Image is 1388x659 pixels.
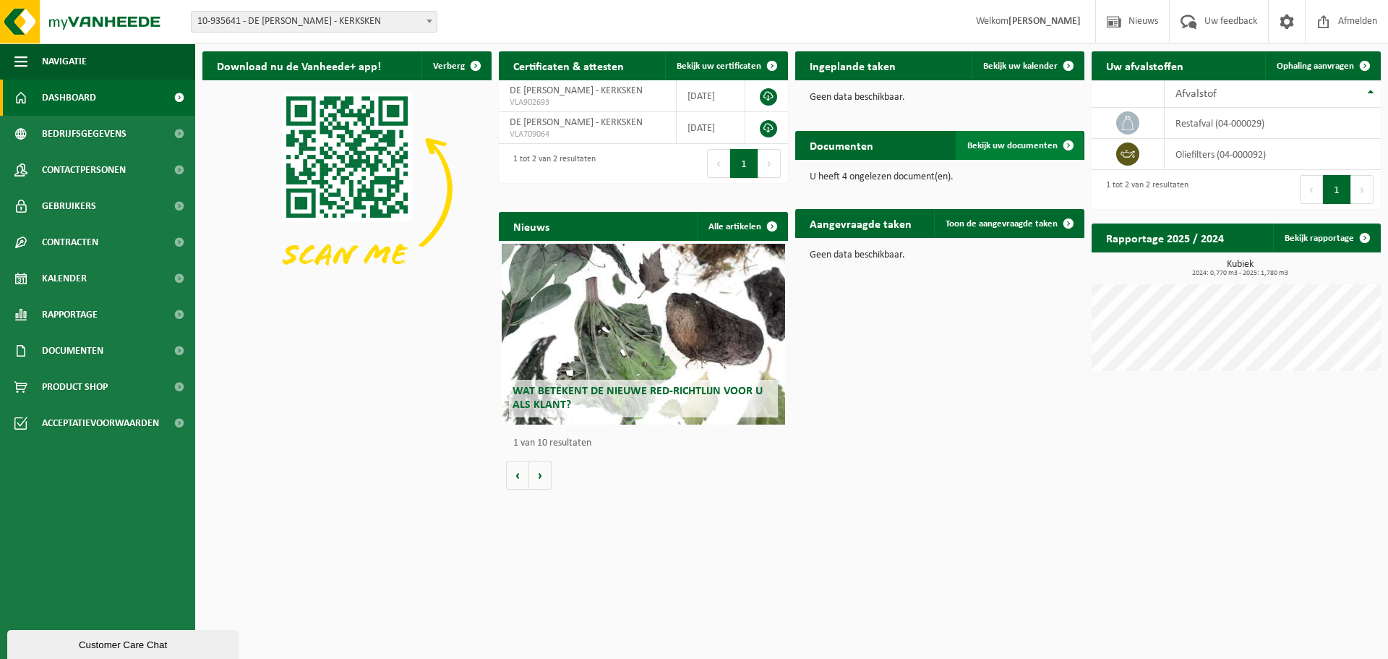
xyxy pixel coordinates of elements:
div: 1 tot 2 van 2 resultaten [506,148,596,179]
span: Contracten [42,224,98,260]
span: Toon de aangevraagde taken [946,219,1058,229]
a: Wat betekent de nieuwe RED-richtlijn voor u als klant? [502,244,785,425]
span: Product Shop [42,369,108,405]
a: Bekijk uw kalender [972,51,1083,80]
span: Contactpersonen [42,152,126,188]
a: Bekijk uw documenten [956,131,1083,160]
a: Bekijk rapportage [1273,224,1379,252]
h2: Ingeplande taken [795,51,910,80]
button: 1 [730,149,758,178]
span: Dashboard [42,80,96,116]
span: 2024: 0,770 m3 - 2025: 1,780 m3 [1099,270,1381,277]
strong: [PERSON_NAME] [1008,16,1081,27]
span: 10-935641 - DE PELSMAEKER GUNTHER - KERKSKEN [191,11,437,33]
span: Acceptatievoorwaarden [42,405,159,441]
h2: Documenten [795,131,888,159]
button: Previous [1300,175,1323,204]
p: U heeft 4 ongelezen document(en). [810,172,1070,182]
span: Bekijk uw certificaten [677,61,761,71]
span: VLA709064 [510,129,665,140]
img: Download de VHEPlus App [202,80,492,297]
span: DE [PERSON_NAME] - KERKSKEN [510,117,643,128]
td: [DATE] [677,112,745,144]
span: DE [PERSON_NAME] - KERKSKEN [510,85,643,96]
h2: Rapportage 2025 / 2024 [1092,224,1238,252]
p: 1 van 10 resultaten [513,438,781,448]
span: Bedrijfsgegevens [42,116,127,152]
h2: Aangevraagde taken [795,209,926,237]
span: Rapportage [42,297,98,333]
h2: Download nu de Vanheede+ app! [202,51,395,80]
h3: Kubiek [1099,260,1381,277]
span: Navigatie [42,43,87,80]
span: Verberg [433,61,465,71]
p: Geen data beschikbaar. [810,250,1070,260]
span: VLA902693 [510,97,665,109]
div: 1 tot 2 van 2 resultaten [1099,174,1188,205]
a: Toon de aangevraagde taken [934,209,1083,238]
h2: Certificaten & attesten [499,51,638,80]
iframe: chat widget [7,627,241,659]
span: Afvalstof [1175,88,1217,100]
h2: Uw afvalstoffen [1092,51,1198,80]
button: Next [1351,175,1374,204]
span: Documenten [42,333,103,369]
span: Kalender [42,260,87,297]
button: Next [758,149,781,178]
a: Alle artikelen [697,212,787,241]
td: oliefilters (04-000092) [1165,139,1381,170]
p: Geen data beschikbaar. [810,93,1070,103]
a: Ophaling aanvragen [1265,51,1379,80]
button: Vorige [506,461,529,490]
button: Volgende [529,461,552,490]
button: 1 [1323,175,1351,204]
span: Gebruikers [42,188,96,224]
button: Verberg [421,51,490,80]
td: [DATE] [677,80,745,112]
span: Bekijk uw kalender [983,61,1058,71]
a: Bekijk uw certificaten [665,51,787,80]
span: 10-935641 - DE PELSMAEKER GUNTHER - KERKSKEN [192,12,437,32]
span: Wat betekent de nieuwe RED-richtlijn voor u als klant? [513,386,763,411]
h2: Nieuws [499,212,564,240]
span: Ophaling aanvragen [1277,61,1354,71]
span: Bekijk uw documenten [967,141,1058,150]
button: Previous [707,149,730,178]
td: restafval (04-000029) [1165,108,1381,139]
